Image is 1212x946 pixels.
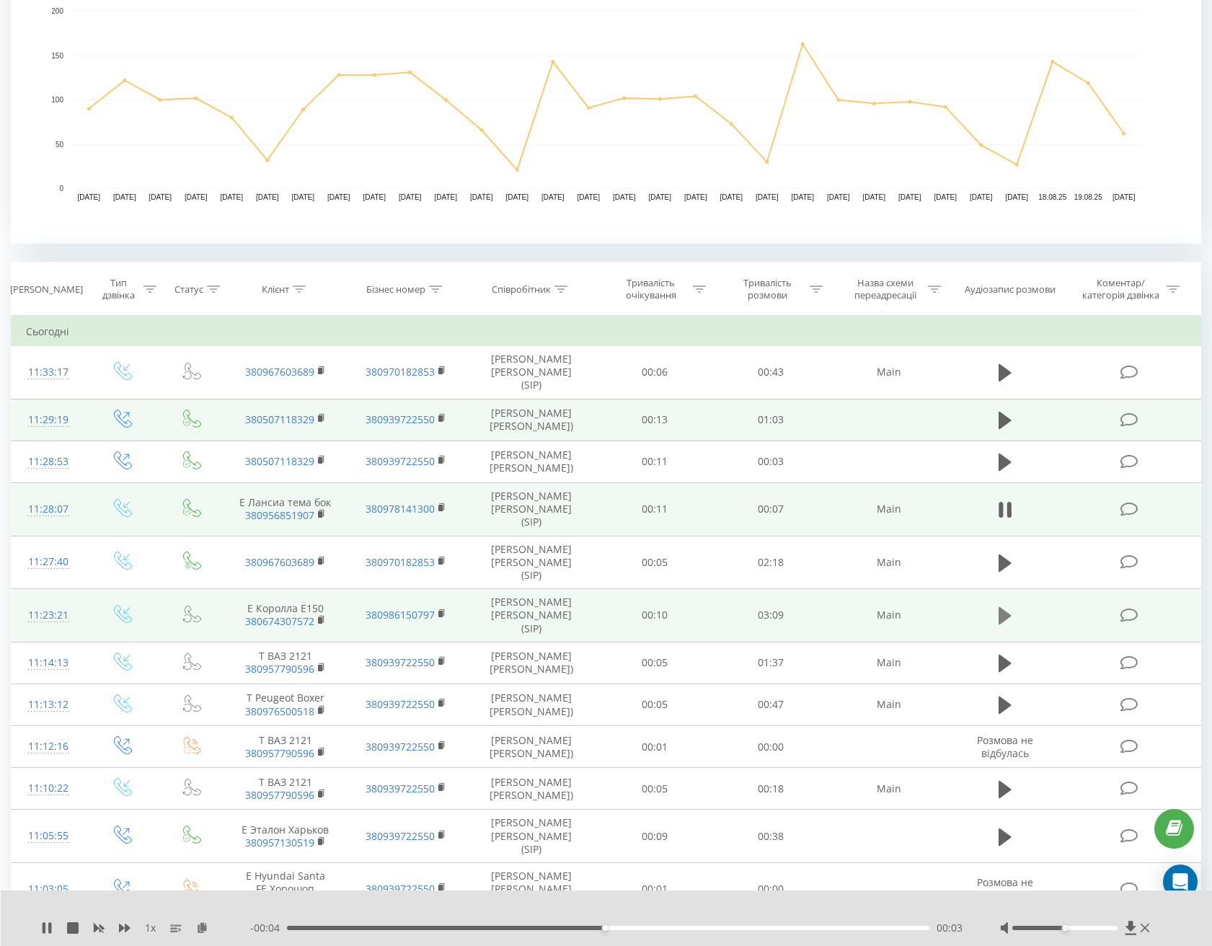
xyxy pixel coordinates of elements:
[225,768,346,810] td: Т ВАЗ 2121
[26,406,71,434] div: 11:29:19
[847,277,924,301] div: Назва схеми переадресації
[596,810,712,863] td: 00:09
[712,684,828,725] td: 00:47
[712,726,828,768] td: 00:00
[1163,865,1198,899] div: Open Intercom Messenger
[466,346,596,399] td: [PERSON_NAME] [PERSON_NAME] (SIP)
[712,441,828,482] td: 00:03
[466,684,596,725] td: [PERSON_NAME] [PERSON_NAME])
[26,358,71,386] div: 11:33:17
[934,193,957,201] text: [DATE]
[225,642,346,684] td: Т ВАЗ 2121
[612,277,689,301] div: Тривалість очікування
[26,601,71,629] div: 11:23:21
[363,193,386,201] text: [DATE]
[828,346,950,399] td: Main
[712,483,828,536] td: 00:07
[466,441,596,482] td: [PERSON_NAME] [PERSON_NAME])
[245,555,314,569] a: 380967603689
[98,277,139,301] div: Тип дзвінка
[506,193,529,201] text: [DATE]
[26,495,71,523] div: 11:28:07
[578,193,601,201] text: [DATE]
[51,7,63,15] text: 200
[245,836,314,849] a: 380957130519
[466,726,596,768] td: [PERSON_NAME] [PERSON_NAME])
[366,882,435,896] a: 380939722550
[596,768,712,810] td: 00:05
[366,502,435,516] a: 380978141300
[245,614,314,628] a: 380674307572
[596,441,712,482] td: 00:11
[10,283,83,296] div: [PERSON_NAME]
[828,483,950,536] td: Main
[720,193,743,201] text: [DATE]
[366,829,435,843] a: 380939722550
[970,193,993,201] text: [DATE]
[712,536,828,589] td: 02:18
[712,399,828,441] td: 01:03
[792,193,815,201] text: [DATE]
[59,185,63,193] text: 0
[712,768,828,810] td: 00:18
[596,399,712,441] td: 00:13
[245,704,314,718] a: 380976500518
[466,399,596,441] td: [PERSON_NAME] [PERSON_NAME])
[366,608,435,622] a: 380986150797
[596,642,712,684] td: 00:05
[466,810,596,863] td: [PERSON_NAME] [PERSON_NAME] (SIP)
[1038,193,1066,201] text: 18.08.25
[366,740,435,753] a: 380939722550
[466,642,596,684] td: [PERSON_NAME] [PERSON_NAME])
[26,691,71,719] div: 11:13:12
[466,863,596,916] td: [PERSON_NAME] [PERSON_NAME] (SIP)
[245,746,314,760] a: 380957790596
[245,365,314,379] a: 380967603689
[712,346,828,399] td: 00:43
[937,921,963,935] span: 00:03
[712,589,828,642] td: 03:09
[366,555,435,569] a: 380970182853
[366,283,425,296] div: Бізнес номер
[145,921,156,935] span: 1 x
[366,412,435,426] a: 380939722550
[245,662,314,676] a: 380957790596
[399,193,422,201] text: [DATE]
[712,642,828,684] td: 01:37
[596,684,712,725] td: 00:05
[435,193,458,201] text: [DATE]
[466,483,596,536] td: [PERSON_NAME] [PERSON_NAME] (SIP)
[596,483,712,536] td: 00:11
[225,726,346,768] td: Т ВАЗ 2121
[541,193,565,201] text: [DATE]
[26,822,71,850] div: 11:05:55
[250,921,287,935] span: - 00:04
[51,96,63,104] text: 100
[225,863,346,916] td: Е Hyundai Santa FE Хорошоп
[225,684,346,725] td: Т Peugeot Boxer
[596,726,712,768] td: 00:01
[596,863,712,916] td: 00:01
[596,589,712,642] td: 00:10
[596,346,712,399] td: 00:06
[649,193,672,201] text: [DATE]
[26,875,71,903] div: 11:03:05
[828,684,950,725] td: Main
[327,193,350,201] text: [DATE]
[863,193,886,201] text: [DATE]
[12,317,1201,346] td: Сьогодні
[149,193,172,201] text: [DATE]
[174,283,203,296] div: Статус
[225,589,346,642] td: Е Королла Е150
[26,649,71,677] div: 11:14:13
[1079,277,1163,301] div: Коментар/категорія дзвінка
[828,589,950,642] td: Main
[1062,925,1068,931] div: Accessibility label
[245,788,314,802] a: 380957790596
[828,768,950,810] td: Main
[78,193,101,201] text: [DATE]
[245,412,314,426] a: 380507118329
[492,283,551,296] div: Співробітник
[366,454,435,468] a: 380939722550
[712,863,828,916] td: 00:00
